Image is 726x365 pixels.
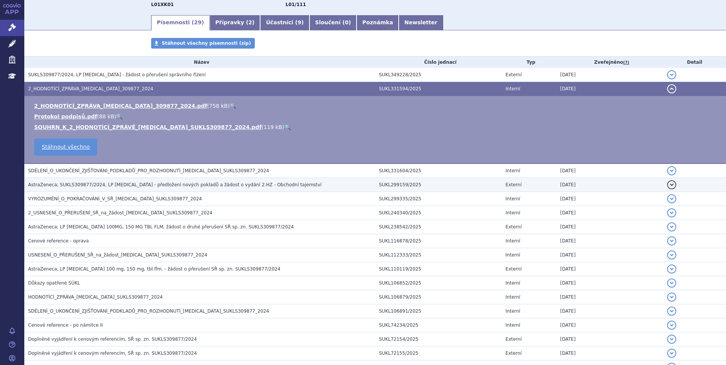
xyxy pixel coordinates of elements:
[34,123,718,131] li: ( )
[505,72,521,77] span: Externí
[623,60,629,65] abbr: (?)
[151,15,210,30] a: Písemnosti (29)
[505,210,520,216] span: Interní
[357,15,399,30] a: Poznámka
[375,276,502,290] td: SUKL106852/2025
[505,252,520,258] span: Interní
[28,210,212,216] span: 2_USNESENÍ_O_PŘERUŠENÍ_SŘ_na_žádost_LYNPARZA_SUKLS309877_2024
[151,2,174,7] strong: OLAPARIB
[556,262,663,276] td: [DATE]
[375,164,502,178] td: SUKL331604/2025
[505,168,520,173] span: Interní
[309,15,357,30] a: Sloučení (0)
[556,82,663,96] td: [DATE]
[667,307,676,316] button: detail
[34,103,207,109] a: 2_HODNOTÍCÍ_ZPRÁVA_[MEDICAL_DATA]_309877_2024.pdf
[505,294,520,300] span: Interní
[667,84,676,93] button: detail
[375,57,502,68] th: Číslo jednací
[210,15,260,30] a: Přípravky (2)
[28,182,322,187] span: AstraZeneca; SUKLS309877/2024, LP LYNPARZA - předložení nových pokladů a žádost o vydání 2.HZ - O...
[194,19,201,25] span: 29
[28,266,280,272] span: AstraZeneca; LP LYNPARZA 100 mg, 150 mg, tbl.flm. - žádost o přerušení SŘ sp. zn. SUKLS309877/2024
[556,332,663,346] td: [DATE]
[28,351,197,356] span: Doplněné vyjádření k cenovým referencím, SŘ sp. zn. SUKLS309877/2024
[556,57,663,68] th: Zveřejněno
[556,68,663,82] td: [DATE]
[667,222,676,231] button: detail
[667,349,676,358] button: detail
[375,248,502,262] td: SUKL112333/2025
[667,208,676,217] button: detail
[375,304,502,318] td: SUKL106891/2025
[556,248,663,262] td: [DATE]
[667,236,676,245] button: detail
[375,234,502,248] td: SUKL116878/2025
[375,346,502,360] td: SUKL72155/2025
[505,224,521,230] span: Externí
[667,70,676,79] button: detail
[28,86,153,91] span: 2_HODNOTÍCÍ_ZPRÁVA_LYNPARZA_309877_2024
[28,294,163,300] span: HODNOTÍCÍ_ZPRÁVA_LYNPARZA_SUKLS309877_2024
[34,102,718,110] li: ( )
[298,19,301,25] span: 9
[28,323,103,328] span: Cenové reference - po námitce II
[556,178,663,192] td: [DATE]
[505,280,520,286] span: Interní
[28,224,294,230] span: AstraZeneca; LP LYNPARZA 100MG, 150 MG TBL FLM, žádost o druhé přerušení SŘ sp. zn. SUKLS309877/2024
[556,206,663,220] td: [DATE]
[28,252,207,258] span: USNESENÍ_O_PŘERUŠENÍ_SŘ_na_žádost_LYNPARZA_SUKLS309877_2024
[505,196,520,201] span: Interní
[34,113,97,120] a: Protokol podpisů.pdf
[667,180,676,189] button: detail
[505,308,520,314] span: Interní
[375,82,502,96] td: SUKL331594/2025
[505,86,520,91] span: Interní
[230,103,236,109] a: 🔍
[375,220,502,234] td: SUKL238542/2025
[667,166,676,175] button: detail
[556,220,663,234] td: [DATE]
[556,304,663,318] td: [DATE]
[28,168,269,173] span: SDĚLENÍ_O_UKONČENÍ_ZJIŠŤOVÁNÍ_PODKLADŮ_PRO_ROZHODNUTÍ_LYNPARZA_SUKLS309877_2024
[28,196,202,201] span: VYROZUMĚNÍ_O_POKRAČOVÁNÍ_V_SŘ_LYNPARZA_SUKLS309877_2024
[556,276,663,290] td: [DATE]
[209,103,228,109] span: 758 kB
[375,192,502,206] td: SUKL299335/2025
[556,164,663,178] td: [DATE]
[28,308,269,314] span: SDĚLENÍ_O_UKONČENÍ_ZJIŠŤOVÁNÍ_PODKLADŮ_PRO_ROZHODNUTÍ_LYNPARZA_SUKLS309877_2024
[116,113,123,120] a: 🔍
[667,293,676,302] button: detail
[375,68,502,82] td: SUKL349228/2025
[248,19,252,25] span: 2
[505,182,521,187] span: Externí
[375,318,502,332] td: SUKL74234/2025
[663,57,726,68] th: Detail
[556,318,663,332] td: [DATE]
[667,250,676,260] button: detail
[667,335,676,344] button: detail
[667,321,676,330] button: detail
[34,124,262,130] a: SOUHRN_K_2_HODNOTÍCÍ_ZPRÁVĚ_[MEDICAL_DATA]_SUKLS309877_2024.pdf
[502,57,556,68] th: Typ
[667,264,676,274] button: detail
[260,15,309,30] a: Účastníci (9)
[556,290,663,304] td: [DATE]
[24,57,375,68] th: Název
[667,278,676,288] button: detail
[505,238,520,244] span: Interní
[99,113,114,120] span: 88 kB
[505,266,521,272] span: Externí
[34,113,718,120] li: ( )
[556,346,663,360] td: [DATE]
[399,15,443,30] a: Newsletter
[375,178,502,192] td: SUKL299159/2025
[375,332,502,346] td: SUKL72154/2025
[505,323,520,328] span: Interní
[505,337,521,342] span: Externí
[667,194,676,203] button: detail
[151,38,255,49] a: Stáhnout všechny písemnosti (zip)
[286,2,306,7] strong: olaparib tbl.
[28,337,197,342] span: Doplněné vyjádření k cenovým referencím, SŘ sp. zn. SUKLS309877/2024
[284,124,291,130] a: 🔍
